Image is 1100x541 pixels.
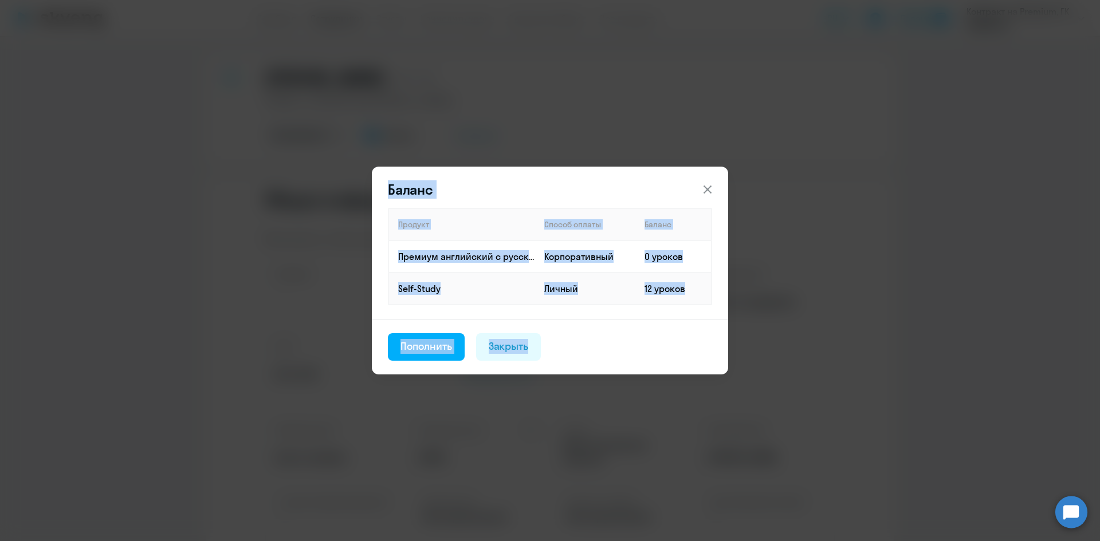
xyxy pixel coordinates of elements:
[476,333,541,361] button: Закрыть
[398,282,535,295] p: Self-Study
[535,240,635,273] td: Корпоративный
[635,273,712,305] td: 12 уроков
[489,339,529,354] div: Закрыть
[535,273,635,305] td: Личный
[388,333,465,361] button: Пополнить
[372,180,728,199] header: Баланс
[635,208,712,240] th: Баланс
[398,250,535,263] p: Премиум английский с русскоговорящим преподавателем
[388,208,535,240] th: Продукт
[400,339,452,354] div: Пополнить
[535,208,635,240] th: Способ оплаты
[635,240,712,273] td: 0 уроков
